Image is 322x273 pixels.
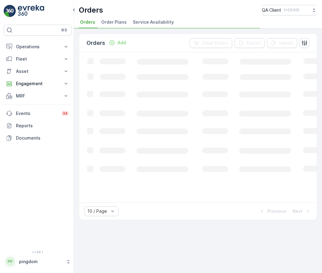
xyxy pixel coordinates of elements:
[4,5,16,17] img: logo
[5,257,15,267] div: PP
[4,255,71,268] button: PPpingdom
[19,259,63,265] p: pingdom
[235,38,265,48] button: Export
[4,77,71,90] button: Engagement
[4,41,71,53] button: Operations
[106,39,128,46] button: Add
[16,93,59,99] p: MRF
[16,44,59,50] p: Operations
[63,111,68,116] p: 34
[4,90,71,102] button: MRF
[18,5,44,17] img: logo_light-DOdMpM7g.png
[79,5,103,15] p: Orders
[262,5,317,15] button: QA Client(+03:00)
[80,19,95,25] span: Orders
[202,40,228,46] p: Clear Filters
[262,7,281,13] p: QA Client
[133,19,174,25] span: Service Availability
[16,81,59,87] p: Engagement
[258,208,287,215] button: Previous
[4,120,71,132] a: Reports
[267,208,286,214] p: Previous
[247,40,261,46] p: Export
[4,107,71,120] a: Events34
[267,38,297,48] button: Import
[293,208,303,214] p: Next
[86,39,105,47] p: Orders
[117,40,126,46] p: Add
[16,135,69,141] p: Documents
[16,56,59,62] p: Fleet
[16,110,58,117] p: Events
[190,38,232,48] button: Clear Filters
[16,123,69,129] p: Reports
[284,8,299,13] p: ( +03:00 )
[16,68,59,74] p: Asset
[4,132,71,144] a: Documents
[4,65,71,77] button: Asset
[61,28,67,33] p: ⌘B
[4,53,71,65] button: Fleet
[101,19,127,25] span: Order Plans
[4,250,71,254] span: v 1.48.1
[292,208,312,215] button: Next
[279,40,293,46] p: Import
